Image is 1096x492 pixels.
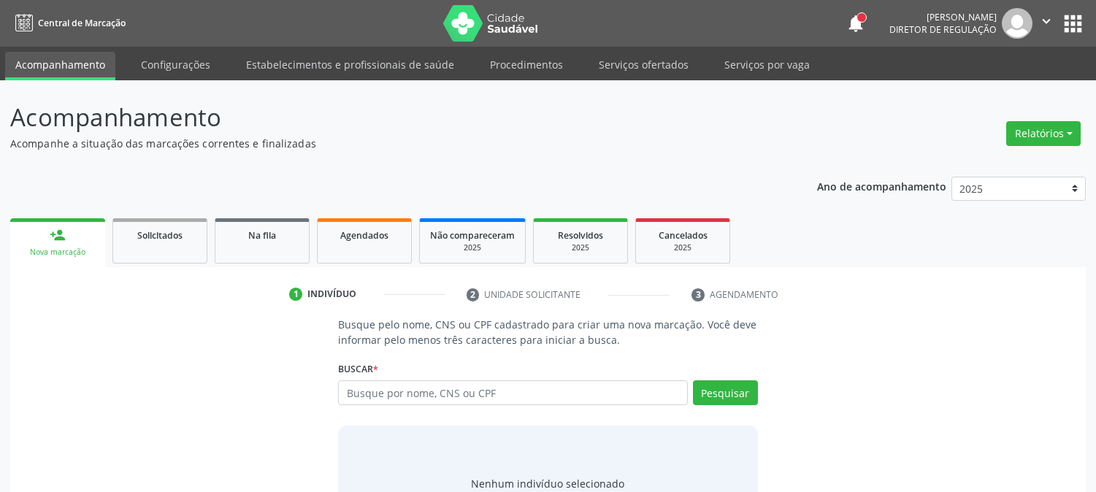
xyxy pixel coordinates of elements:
span: Solicitados [137,229,183,242]
p: Acompanhe a situação das marcações correntes e finalizadas [10,136,763,151]
i:  [1038,13,1054,29]
span: Diretor de regulação [889,23,997,36]
a: Configurações [131,52,221,77]
a: Estabelecimentos e profissionais de saúde [236,52,464,77]
div: [PERSON_NAME] [889,11,997,23]
span: Na fila [248,229,276,242]
a: Central de Marcação [10,11,126,35]
span: Cancelados [659,229,708,242]
a: Serviços ofertados [589,52,699,77]
a: Acompanhamento [5,52,115,80]
button:  [1032,8,1060,39]
p: Ano de acompanhamento [817,177,946,195]
img: img [1002,8,1032,39]
div: 2025 [646,242,719,253]
div: 2025 [430,242,515,253]
div: Nova marcação [20,247,95,258]
div: Nenhum indivíduo selecionado [471,476,624,491]
a: Serviços por vaga [714,52,820,77]
button: notifications [846,13,866,34]
input: Busque por nome, CNS ou CPF [338,380,687,405]
label: Buscar [338,358,378,380]
button: Relatórios [1006,121,1081,146]
button: Pesquisar [693,380,758,405]
a: Procedimentos [480,52,573,77]
div: Indivíduo [307,288,356,301]
span: Agendados [340,229,388,242]
span: Central de Marcação [38,17,126,29]
div: 1 [289,288,302,301]
p: Acompanhamento [10,99,763,136]
span: Resolvidos [558,229,603,242]
div: person_add [50,227,66,243]
button: apps [1060,11,1086,36]
span: Não compareceram [430,229,515,242]
div: 2025 [544,242,617,253]
p: Busque pelo nome, CNS ou CPF cadastrado para criar uma nova marcação. Você deve informar pelo men... [338,317,757,347]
